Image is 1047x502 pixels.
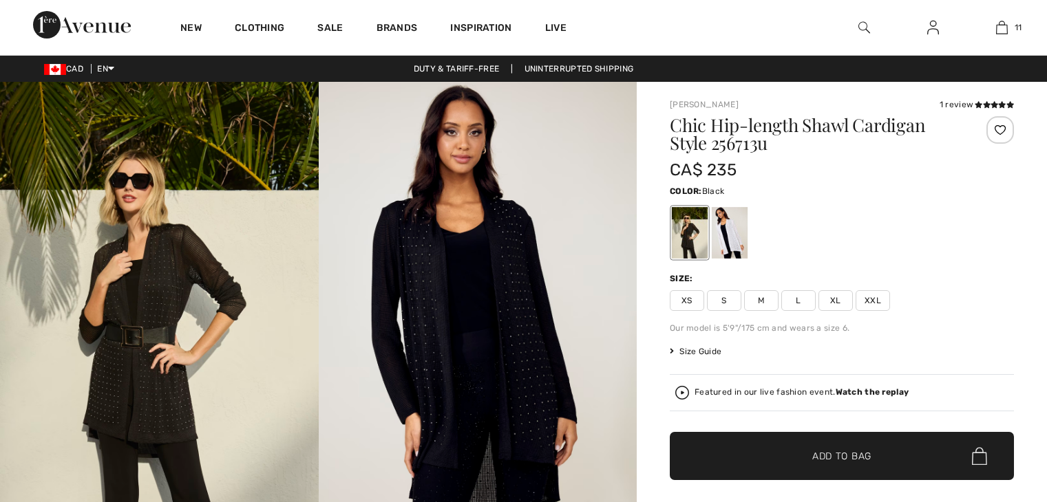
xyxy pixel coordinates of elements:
div: Size: [670,272,696,285]
span: M [744,290,779,311]
span: EN [97,64,114,74]
a: New [180,22,202,36]
a: Sale [317,22,343,36]
img: 1ère Avenue [33,11,131,39]
div: Off White [712,207,748,259]
span: Inspiration [450,22,511,36]
span: L [781,290,816,311]
a: Sign In [916,19,950,36]
span: XXL [856,290,890,311]
img: Watch the replay [675,386,689,400]
span: Black [702,186,725,196]
span: Color: [670,186,702,196]
div: 1 review [940,98,1014,111]
div: Black [672,207,708,259]
span: XS [670,290,704,311]
div: Our model is 5'9"/175 cm and wears a size 6. [670,322,1014,334]
img: Canadian Dollar [44,64,66,75]
button: Add to Bag [670,432,1014,480]
img: Bag.svg [972,447,987,465]
img: My Bag [996,19,1008,36]
span: Size Guide [670,345,721,358]
span: 11 [1015,21,1022,34]
a: Live [545,21,567,35]
img: My Info [927,19,939,36]
span: Add to Bag [812,449,871,463]
span: XL [818,290,853,311]
img: search the website [858,19,870,36]
a: 11 [968,19,1035,36]
a: Brands [377,22,418,36]
a: Clothing [235,22,284,36]
span: CAD [44,64,89,74]
span: CA$ 235 [670,160,737,179]
h1: Chic Hip-length Shawl Cardigan Style 256713u [670,116,957,152]
a: [PERSON_NAME] [670,100,739,109]
span: S [707,290,741,311]
div: Featured in our live fashion event. [695,388,909,397]
strong: Watch the replay [836,387,909,397]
